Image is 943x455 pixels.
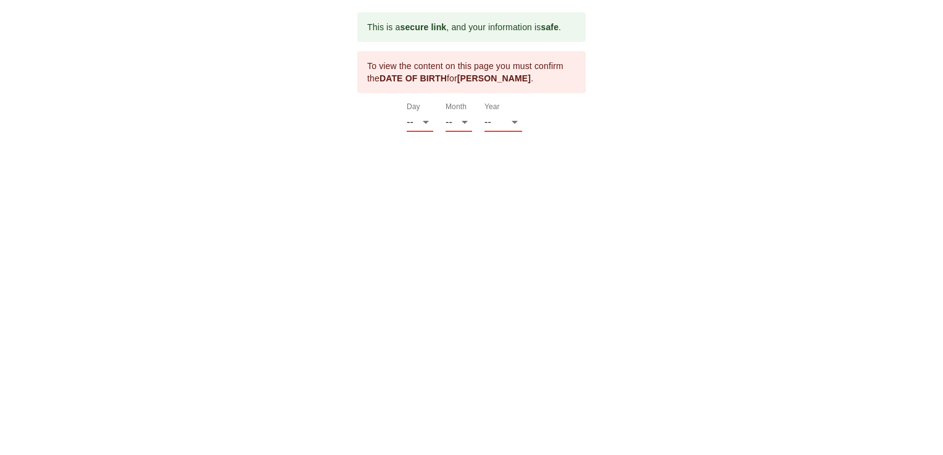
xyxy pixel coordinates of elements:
div: This is a , and your information is . [367,16,561,38]
b: DATE OF BIRTH [380,73,447,83]
label: Month [446,104,467,111]
div: To view the content on this page you must confirm the for . [367,55,576,89]
label: Year [484,104,500,111]
label: Day [407,104,420,111]
b: [PERSON_NAME] [457,73,531,83]
b: safe [541,22,559,32]
b: secure link [400,22,446,32]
